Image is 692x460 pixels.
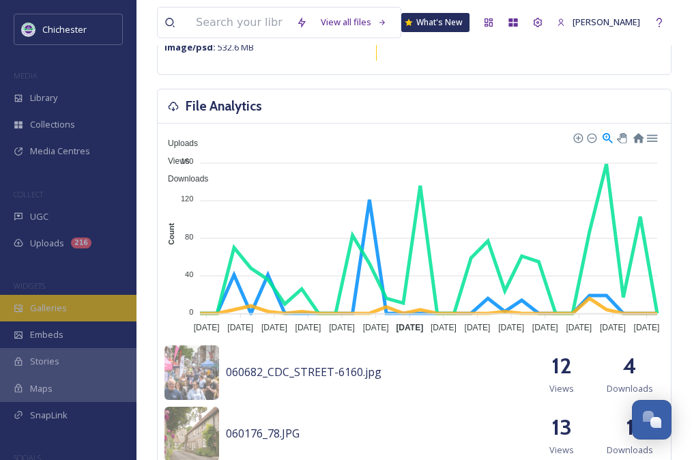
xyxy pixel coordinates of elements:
[566,323,592,332] tspan: [DATE]
[30,355,59,368] span: Stories
[646,131,657,143] div: Menu
[226,426,300,441] span: 060176_78.JPG
[22,23,35,36] img: Logo_of_Chichester_District_Council.png
[30,145,90,158] span: Media Centres
[632,400,672,440] button: Open Chat
[189,8,289,38] input: Search your library
[158,139,198,148] span: Uploads
[164,41,216,53] strong: image/psd :
[617,133,625,141] div: Panning
[550,9,647,35] a: [PERSON_NAME]
[261,323,287,332] tspan: [DATE]
[30,91,57,104] span: Library
[314,9,394,35] a: View all files
[551,411,572,444] h2: 13
[167,223,175,245] text: Count
[549,382,574,395] span: Views
[30,237,64,250] span: Uploads
[586,132,596,142] div: Zoom Out
[42,23,87,35] span: Chichester
[181,195,193,203] tspan: 120
[532,323,558,332] tspan: [DATE]
[226,364,381,379] span: 060682_CDC_STREET-6160.jpg
[158,156,190,166] span: Views
[14,70,38,81] span: MEDIA
[30,409,68,422] span: SnapLink
[164,345,219,400] img: 060682_CDC_STREET-6160.jpg
[30,382,53,395] span: Maps
[607,382,653,395] span: Downloads
[30,118,75,131] span: Collections
[623,349,637,382] h2: 4
[185,232,193,240] tspan: 80
[626,411,634,444] h2: 1
[14,281,45,291] span: WIDGETS
[329,323,355,332] tspan: [DATE]
[181,157,193,165] tspan: 160
[194,323,220,332] tspan: [DATE]
[30,302,67,315] span: Galleries
[363,323,389,332] tspan: [DATE]
[401,13,470,32] a: What's New
[632,131,644,143] div: Reset Zoom
[607,444,653,457] span: Downloads
[30,328,63,341] span: Embeds
[164,41,254,53] span: 532.6 MB
[227,323,253,332] tspan: [DATE]
[14,189,43,199] span: COLLECT
[498,323,524,332] tspan: [DATE]
[30,210,48,223] span: UGC
[601,131,613,143] div: Selection Zoom
[158,174,208,184] span: Downloads
[549,444,574,457] span: Views
[465,323,491,332] tspan: [DATE]
[600,323,626,332] tspan: [DATE]
[186,96,262,116] h3: File Analytics
[185,270,193,278] tspan: 40
[189,308,193,316] tspan: 0
[634,323,660,332] tspan: [DATE]
[573,16,640,28] span: [PERSON_NAME]
[551,349,572,382] h2: 12
[396,323,423,332] tspan: [DATE]
[573,132,582,142] div: Zoom In
[71,238,91,248] div: 216
[431,323,457,332] tspan: [DATE]
[295,323,321,332] tspan: [DATE]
